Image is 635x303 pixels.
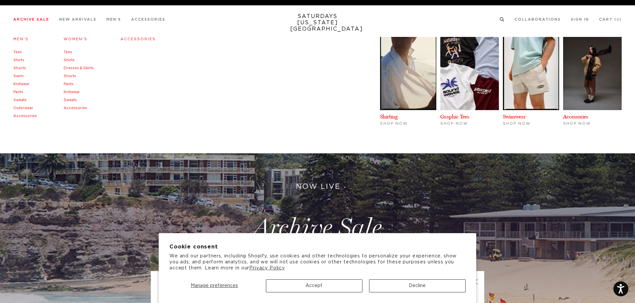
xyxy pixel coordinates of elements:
[13,18,49,21] a: Archive Sale
[169,253,466,271] p: We and our partners, including Shopify, use cookies and other technologies to personalize your ex...
[64,90,80,94] a: Knitwear
[369,279,466,292] button: Decline
[13,90,23,94] a: Pants
[64,58,75,62] a: Shirts
[13,50,22,54] a: Tees
[59,18,97,21] a: New Arrivals
[64,98,77,102] a: Sweats
[249,266,285,270] a: Privacy Policy
[266,279,362,292] button: Accept
[13,114,37,118] a: Accessories
[64,82,74,86] a: Pants
[131,18,165,21] a: Accessories
[290,13,345,32] a: SATURDAYS[US_STATE][GEOGRAPHIC_DATA]
[13,106,33,110] a: Outerwear
[563,113,588,120] a: Accessories
[169,279,259,292] button: Manage preferences
[191,283,238,288] span: Manage preferences
[13,37,29,41] a: Men's
[13,82,30,86] a: Knitwear
[13,74,24,78] a: Swim
[380,113,398,120] a: Shirting
[64,74,76,78] a: Shorts
[13,98,27,102] a: Sweats
[503,113,526,120] a: Swimwear
[515,18,561,21] a: Collaborations
[64,37,88,41] a: Women's
[599,18,622,21] a: Cart (0)
[13,66,26,70] a: Shorts
[106,18,121,21] a: Men's
[440,113,469,120] a: Graphic Tees
[13,58,24,62] a: Shirts
[64,106,87,110] a: Accessories
[120,37,156,41] a: Accessories
[169,244,466,250] h2: Cookie consent
[617,18,619,21] small: 0
[571,18,589,21] a: Sign In
[64,66,94,70] a: Dresses & Skirts
[64,50,72,54] a: Tees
